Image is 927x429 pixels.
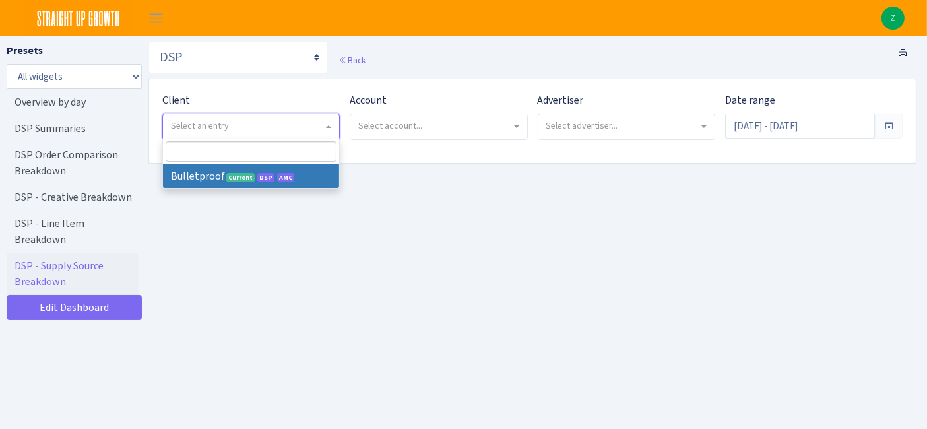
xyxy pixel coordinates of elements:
a: Edit Dashboard [7,295,142,320]
button: Toggle navigation [139,7,172,29]
span: DSP [257,173,274,182]
span: Current [226,173,255,182]
a: DSP Order Comparison Breakdown [7,142,139,184]
a: DSP - Supply Source Breakdown [7,253,139,295]
span: Select advertiser... [546,119,618,132]
a: Back [338,54,366,66]
span: Select an entry [171,119,229,132]
a: DSP - Creative Breakdown [7,184,139,211]
span: Amazon Marketing Cloud [277,173,294,182]
a: DSP - Line Item Breakdown [7,211,139,253]
span: Select account... [358,119,422,132]
label: Advertiser [538,92,584,108]
label: Date range [725,92,775,108]
li: Bulletproof [163,164,339,188]
label: Client [162,92,190,108]
img: Zach Belous [881,7,905,30]
a: Overview by day [7,89,139,115]
label: Presets [7,43,43,59]
a: DSP Summaries [7,115,139,142]
label: Account [350,92,387,108]
a: Z [881,7,905,30]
